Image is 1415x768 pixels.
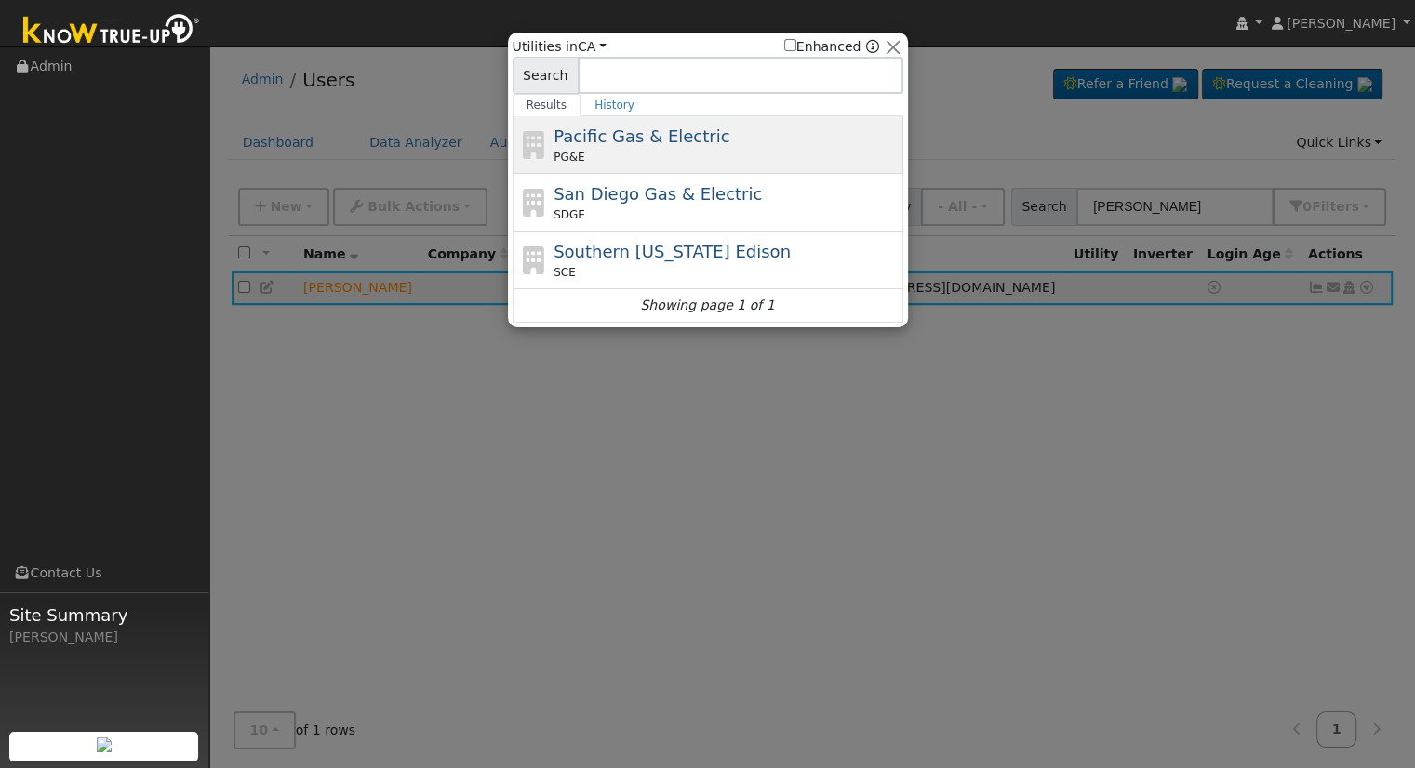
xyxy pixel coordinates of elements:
[784,37,861,57] label: Enhanced
[97,737,112,752] img: retrieve
[9,602,199,628] span: Site Summary
[554,264,576,281] span: SCE
[14,10,209,52] img: Know True-Up
[9,628,199,647] div: [PERSON_NAME]
[554,206,585,223] span: SDGE
[513,94,581,116] a: Results
[784,37,879,57] span: Show enhanced providers
[554,242,791,261] span: Southern [US_STATE] Edison
[784,39,796,51] input: Enhanced
[640,296,774,315] i: Showing page 1 of 1
[554,149,584,166] span: PG&E
[554,184,762,204] span: San Diego Gas & Electric
[1287,16,1395,31] span: [PERSON_NAME]
[578,39,607,54] a: CA
[513,57,579,94] span: Search
[865,39,878,54] a: Enhanced Providers
[581,94,648,116] a: History
[554,126,729,146] span: Pacific Gas & Electric
[513,37,607,57] span: Utilities in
